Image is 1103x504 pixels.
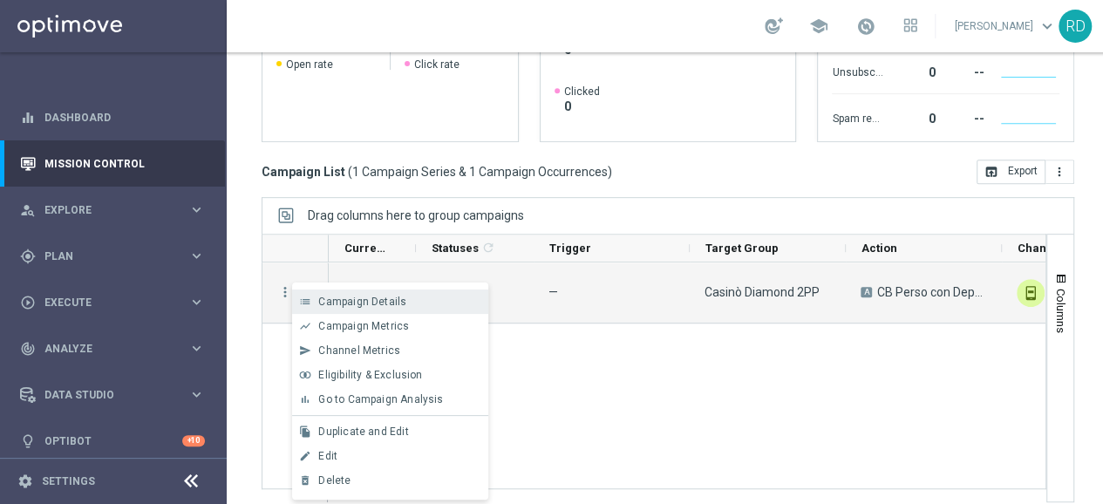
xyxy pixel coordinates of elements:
button: gps_fixed Plan keyboard_arrow_right [19,249,206,263]
span: CB Perso con Deposito 30% 30% fino a 500€/2gg [877,284,987,300]
i: send [299,344,311,357]
span: Delete [318,474,351,487]
span: Open rate [286,58,333,72]
span: Channel [1018,242,1059,255]
span: ) [608,164,612,180]
span: Campaign Metrics [318,320,409,332]
i: show_chart [299,320,311,332]
h3: Campaign List [262,164,612,180]
span: Statuses [432,242,479,255]
i: keyboard_arrow_right [188,201,205,218]
div: Press SPACE to deselect this row. [262,262,329,324]
span: Calculate column [479,238,495,257]
a: [PERSON_NAME]keyboard_arrow_down [953,13,1059,39]
div: Spam reported [832,103,882,131]
span: Eligibility & Exclusion [318,369,422,381]
i: play_circle_outline [20,295,36,310]
i: delete_forever [299,474,311,487]
i: refresh [481,241,495,255]
div: Execute [20,295,188,310]
i: file_copy [299,426,311,438]
div: Optibot [20,418,205,464]
div: Plan [20,249,188,264]
button: open_in_browser Export [977,160,1045,184]
i: settings [17,473,33,489]
button: track_changes Analyze keyboard_arrow_right [19,342,206,356]
div: RD [1059,10,1092,43]
div: Analyze [20,341,188,357]
span: school [809,17,828,36]
img: In-app Inbox [1017,279,1045,307]
span: Execute [44,297,188,308]
button: person_search Explore keyboard_arrow_right [19,203,206,217]
div: 0 [889,57,935,85]
span: Casinò Diamond 2PP [705,284,820,300]
span: Duplicate and Edit [318,426,408,438]
span: — [548,285,558,299]
div: 0 [889,103,935,131]
div: -- [942,57,984,85]
i: list [299,296,311,308]
span: Target Group [705,242,779,255]
multiple-options-button: Export to CSV [977,164,1074,178]
span: Channel Metrics [318,344,400,357]
div: Dashboard [20,94,205,140]
button: delete_forever Delete [292,468,488,493]
button: show_chart Campaign Metrics [292,314,488,338]
span: Data Studio [44,390,188,400]
span: Edit [318,450,337,462]
a: Optibot [44,418,182,464]
button: edit Edit [292,444,488,468]
div: +10 [182,435,205,446]
span: 0 [564,99,600,114]
span: Action [861,242,897,255]
button: play_circle_outline Execute keyboard_arrow_right [19,296,206,310]
span: Click rate [414,58,460,72]
i: bar_chart [299,393,311,405]
div: Data Studio [20,387,188,403]
i: keyboard_arrow_right [188,294,205,310]
i: person_search [20,202,36,218]
span: A [861,287,872,297]
div: -- [942,103,984,131]
button: join_inner Eligibility & Exclusion [292,363,488,387]
span: keyboard_arrow_down [1038,17,1057,36]
a: Dashboard [44,94,205,140]
button: file_copy Duplicate and Edit [292,419,488,444]
div: lightbulb Optibot +10 [19,434,206,448]
i: edit [299,450,311,462]
button: list Campaign Details [292,289,488,314]
span: Current Status [344,242,386,255]
a: Settings [42,476,95,487]
button: equalizer Dashboard [19,111,206,125]
span: Clicked [564,85,600,99]
button: Data Studio keyboard_arrow_right [19,388,206,402]
div: Unsubscribed [832,57,882,85]
button: Mission Control [19,157,206,171]
button: send Channel Metrics [292,338,488,363]
i: lightbulb [20,433,36,449]
span: Campaign Details [318,296,406,308]
span: Columns [1054,289,1068,333]
span: Explore [44,205,188,215]
i: keyboard_arrow_right [188,340,205,357]
a: Mission Control [44,140,205,187]
div: Mission Control [20,140,205,187]
i: keyboard_arrow_right [188,248,205,264]
i: join_inner [299,369,311,381]
button: bar_chart Go to Campaign Analysis [292,387,488,412]
i: keyboard_arrow_right [188,386,205,403]
i: equalizer [20,110,36,126]
i: more_vert [277,284,293,300]
button: more_vert [1045,160,1074,184]
span: ( [348,164,352,180]
i: more_vert [1052,165,1066,179]
span: Plan [44,251,188,262]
